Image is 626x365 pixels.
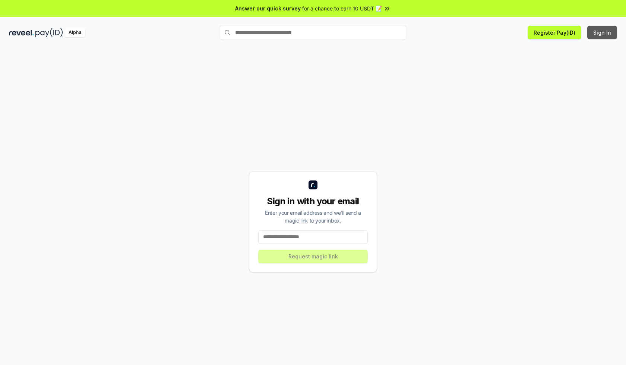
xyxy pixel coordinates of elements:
button: Register Pay(ID) [528,26,581,39]
div: Enter your email address and we’ll send a magic link to your inbox. [258,209,368,224]
div: Alpha [64,28,85,37]
img: reveel_dark [9,28,34,37]
img: logo_small [309,180,317,189]
img: pay_id [35,28,63,37]
button: Sign In [587,26,617,39]
span: Answer our quick survey [235,4,301,12]
div: Sign in with your email [258,195,368,207]
span: for a chance to earn 10 USDT 📝 [302,4,382,12]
